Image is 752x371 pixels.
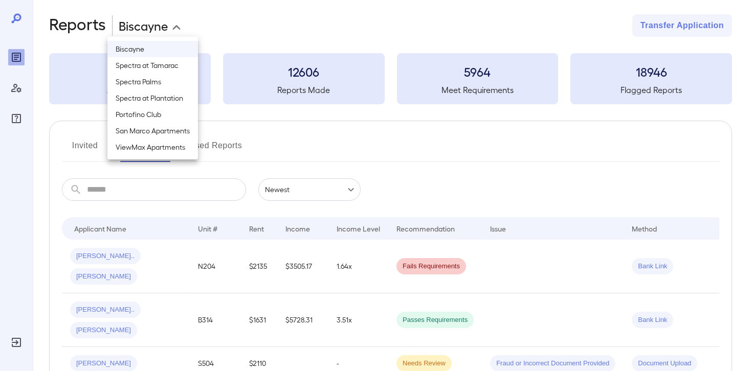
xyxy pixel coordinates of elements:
[107,41,198,57] li: Biscayne
[107,57,198,74] li: Spectra at Tamarac
[107,90,198,106] li: Spectra at Plantation
[107,123,198,139] li: San Marco Apartments
[107,139,198,155] li: ViewMax Apartments
[107,106,198,123] li: Portofino Club
[107,74,198,90] li: Spectra Palms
